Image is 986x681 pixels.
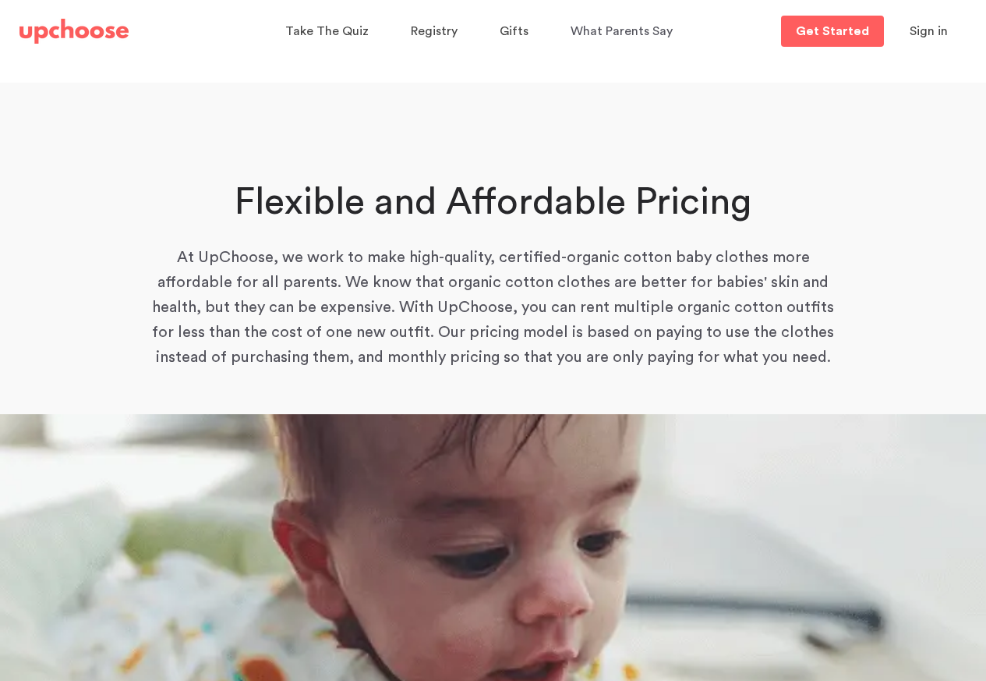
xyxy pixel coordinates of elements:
p: At UpChoose, we work to make high-quality, certified-organic cotton baby clothes more affordable ... [147,245,839,370]
a: UpChoose [19,16,129,48]
a: Gifts [500,16,533,47]
a: Take The Quiz [285,16,373,47]
span: What Parents Say [571,25,673,37]
button: Sign in [890,16,967,47]
span: Take The Quiz [285,25,369,37]
a: Registry [411,16,462,47]
p: Get Started [796,25,869,37]
h1: Flexible and Affordable Pricing [147,178,839,228]
a: Get Started [781,16,884,47]
img: UpChoose [19,19,129,44]
span: Gifts [500,25,528,37]
a: What Parents Say [571,16,677,47]
span: Registry [411,25,458,37]
span: Sign in [910,25,948,37]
